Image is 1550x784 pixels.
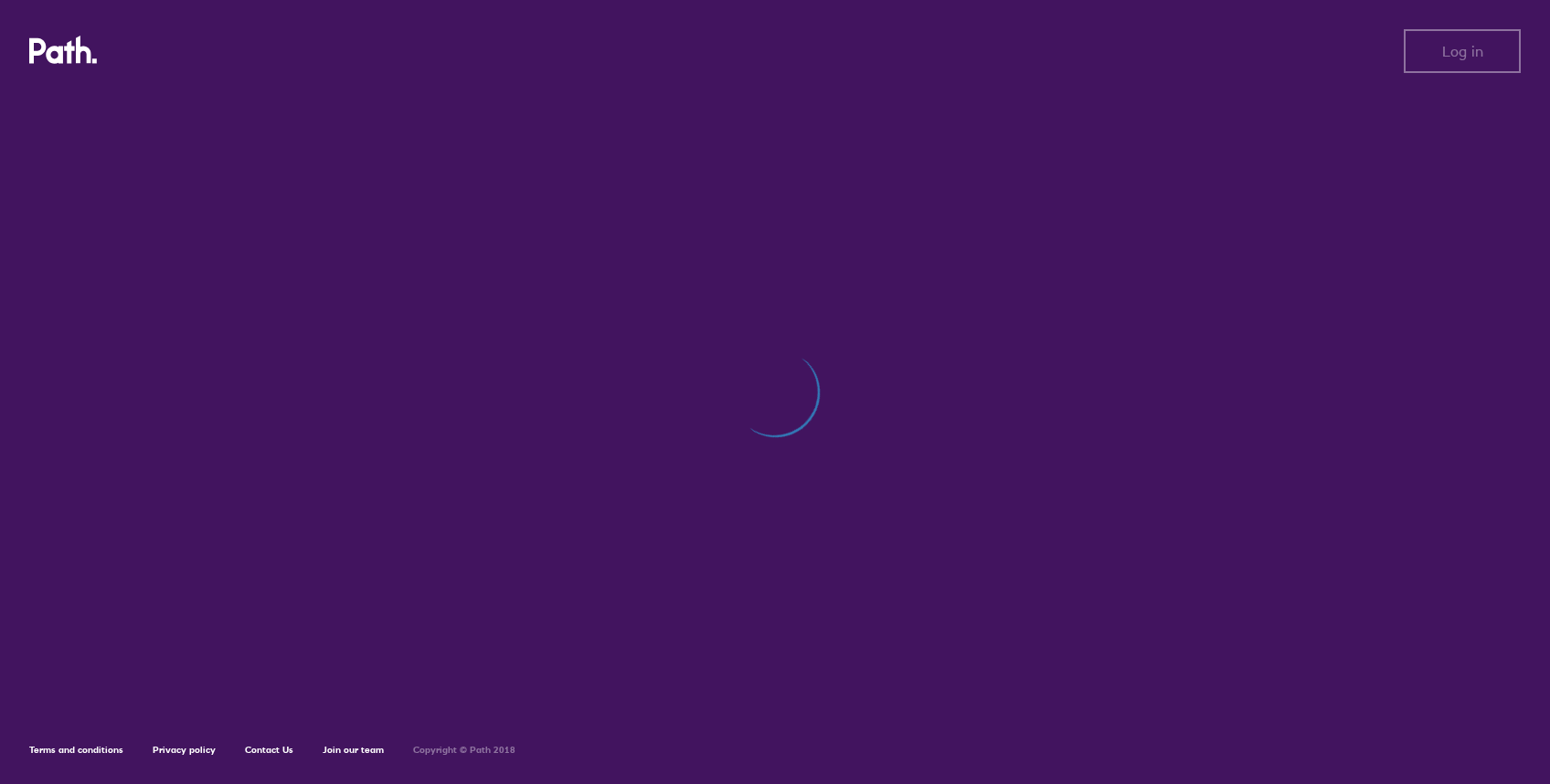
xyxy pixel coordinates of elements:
h6: Copyright © Path 2018 [413,745,515,756]
button: Log in [1404,29,1521,73]
span: Log in [1442,43,1483,59]
a: Privacy policy [153,744,216,756]
a: Terms and conditions [29,744,123,756]
a: Join our team [323,744,384,756]
a: Contact Us [245,744,293,756]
